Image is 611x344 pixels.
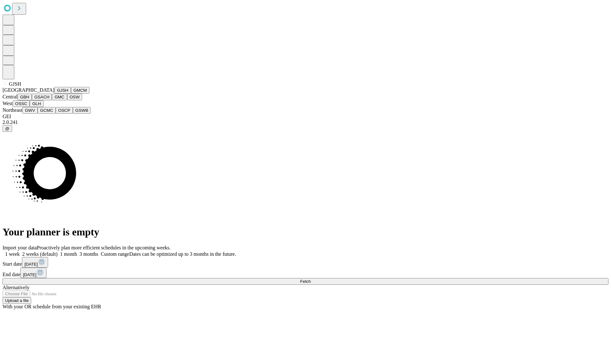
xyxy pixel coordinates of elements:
[3,278,608,285] button: Fetch
[25,262,38,267] span: [DATE]
[38,107,56,114] button: GCMC
[3,304,101,309] span: With your OR schedule from your existing EHR
[80,251,98,257] span: 3 months
[3,245,37,250] span: Import your data
[22,257,48,268] button: [DATE]
[60,251,77,257] span: 1 month
[32,94,52,100] button: GSACH
[3,114,608,119] div: GEI
[9,81,21,87] span: GJSH
[3,268,608,278] div: End date
[54,87,71,94] button: GJSH
[3,101,13,106] span: West
[129,251,236,257] span: Dates can be optimized up to 3 months in the future.
[3,285,29,290] span: Alternatively
[3,94,18,99] span: Central
[71,87,89,94] button: GMCM
[13,100,30,107] button: OSSC
[67,94,82,100] button: OSW
[73,107,91,114] button: GSWB
[3,257,608,268] div: Start date
[300,279,311,284] span: Fetch
[101,251,129,257] span: Custom range
[3,125,12,132] button: @
[3,297,31,304] button: Upload a file
[22,107,38,114] button: GWV
[20,268,46,278] button: [DATE]
[3,226,608,238] h1: Your planner is empty
[30,100,43,107] button: GLH
[5,251,20,257] span: 1 week
[22,251,58,257] span: 2 weeks (default)
[3,87,54,93] span: [GEOGRAPHIC_DATA]
[56,107,73,114] button: OSCP
[23,272,36,277] span: [DATE]
[3,119,608,125] div: 2.0.241
[3,107,22,113] span: Northeast
[37,245,171,250] span: Proactively plan more efficient schedules in the upcoming weeks.
[18,94,32,100] button: GBH
[52,94,67,100] button: GMC
[5,126,10,131] span: @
